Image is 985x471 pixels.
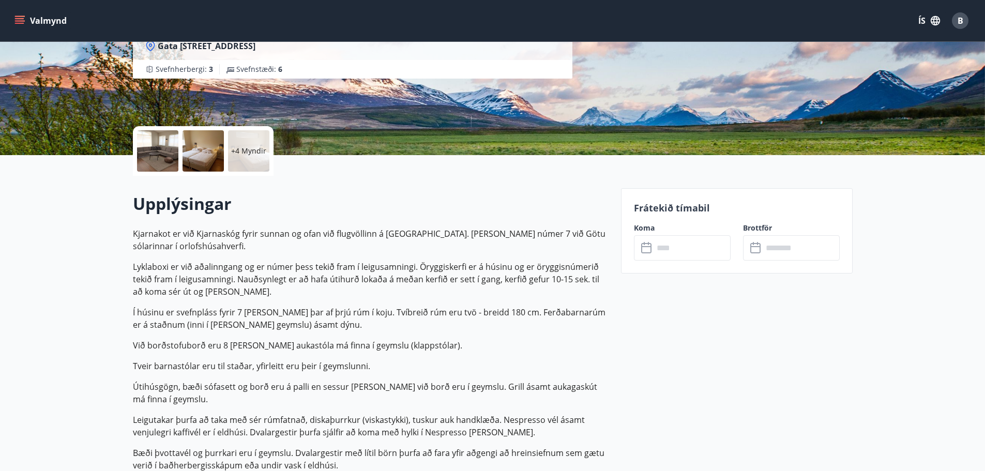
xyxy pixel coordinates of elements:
p: Við borðstofuborð eru 8 [PERSON_NAME] aukastóla má finna í geymslu (klappstólar). [133,339,609,352]
p: Frátekið tímabil [634,201,840,215]
span: Svefnherbergi : [156,64,213,74]
p: Í húsinu er svefnpláss fyrir 7 [PERSON_NAME] þar af þrjú rúm í koju. Tvíbreið rúm eru tvö - breid... [133,306,609,331]
label: Brottför [743,223,840,233]
p: Lyklaboxi er við aðalinngang og er númer þess tekið fram í leigusamningi. Öryggiskerfi er á húsin... [133,261,609,298]
button: B [948,8,973,33]
span: 6 [278,64,282,74]
label: Koma [634,223,731,233]
span: B [958,15,963,26]
span: Gata [STREET_ADDRESS] [158,40,255,52]
p: Útihúsgögn, bæði sófasett og borð eru á palli en sessur [PERSON_NAME] við borð eru í geymslu. Gri... [133,381,609,405]
p: +4 Myndir [231,146,266,156]
button: menu [12,11,71,30]
span: Svefnstæði : [236,64,282,74]
p: Kjarnakot er við Kjarnaskóg fyrir sunnan og ofan við flugvöllinn á [GEOGRAPHIC_DATA]. [PERSON_NAM... [133,227,609,252]
p: Tveir barnastólar eru til staðar, yfirleitt eru þeir í geymslunni. [133,360,609,372]
button: ÍS [913,11,946,30]
h2: Upplýsingar [133,192,609,215]
p: Leigutakar þurfa að taka með sér rúmfatnað, diskaþurrkur (viskastykki), tuskur auk handklæða. Nes... [133,414,609,438]
span: 3 [209,64,213,74]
